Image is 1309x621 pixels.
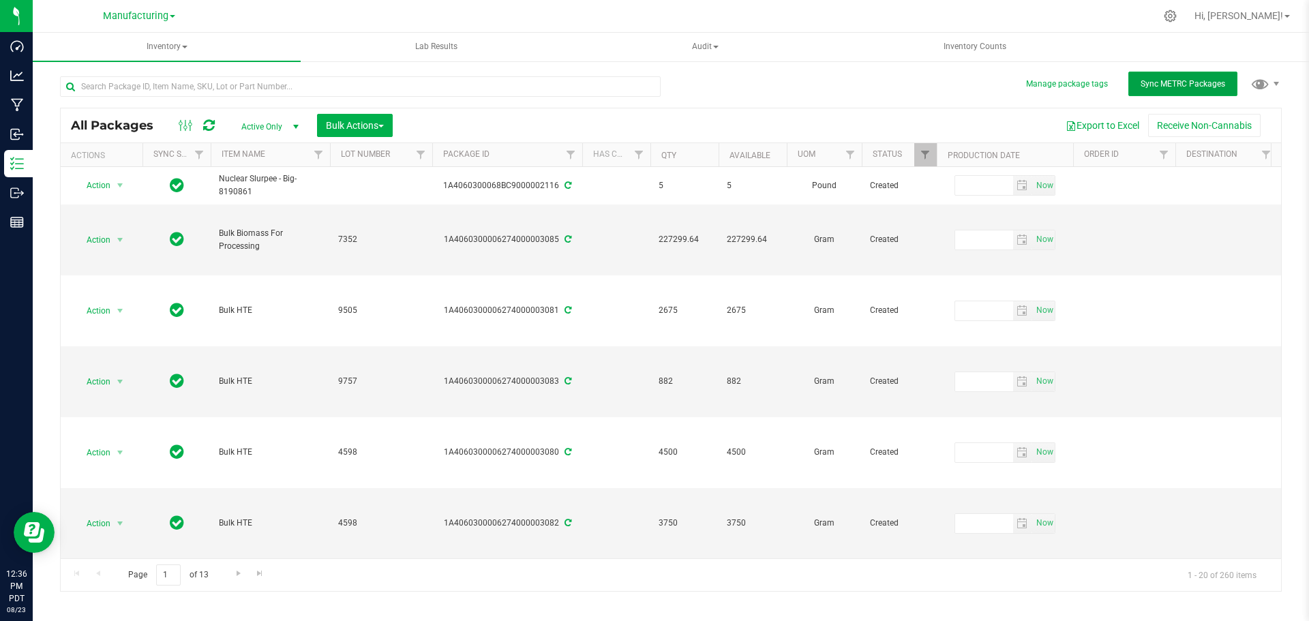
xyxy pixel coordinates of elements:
[74,443,111,462] span: Action
[870,304,929,317] span: Created
[727,517,779,530] span: 3750
[6,568,27,605] p: 12:36 PM PDT
[1026,78,1108,90] button: Manage package tags
[659,304,710,317] span: 2675
[170,442,184,461] span: In Sync
[1013,372,1033,391] span: select
[870,179,929,192] span: Created
[338,517,424,530] span: 4598
[1013,443,1033,462] span: select
[338,233,424,246] span: 7352
[727,375,779,388] span: 882
[338,304,424,317] span: 9505
[659,375,710,388] span: 882
[74,514,111,533] span: Action
[1013,230,1033,249] span: select
[74,372,111,391] span: Action
[219,304,322,317] span: Bulk HTE
[562,376,571,386] span: Sync from Compliance System
[560,143,582,166] a: Filter
[170,176,184,195] span: In Sync
[74,230,111,249] span: Action
[1128,72,1237,96] button: Sync METRC Packages
[302,33,570,61] a: Lab Results
[397,41,476,52] span: Lab Results
[219,446,322,459] span: Bulk HTE
[1032,443,1055,462] span: select
[839,143,862,166] a: Filter
[572,33,839,61] span: Audit
[326,120,384,131] span: Bulk Actions
[562,447,571,457] span: Sync from Compliance System
[10,98,24,112] inline-svg: Manufacturing
[795,375,854,388] span: Gram
[430,517,584,530] div: 1A4060300006274000003082
[71,151,137,160] div: Actions
[430,233,584,246] div: 1A4060300006274000003085
[1033,442,1056,462] span: Set Current date
[1148,114,1261,137] button: Receive Non-Cannabis
[430,304,584,317] div: 1A4060300006274000003081
[727,446,779,459] span: 4500
[1033,301,1056,320] span: Set Current date
[914,143,937,166] a: Filter
[1032,176,1055,195] span: select
[925,41,1025,52] span: Inventory Counts
[6,605,27,615] p: 08/23
[430,446,584,459] div: 1A4060300006274000003080
[870,517,929,530] span: Created
[153,149,206,159] a: Sync Status
[10,69,24,82] inline-svg: Analytics
[112,443,129,462] span: select
[659,446,710,459] span: 4500
[798,149,815,159] a: UOM
[727,233,779,246] span: 227299.64
[870,233,929,246] span: Created
[727,179,779,192] span: 5
[1162,10,1179,22] div: Manage settings
[338,375,424,388] span: 9757
[219,227,322,253] span: Bulk Biomass For Processing
[870,375,929,388] span: Created
[1033,372,1056,391] span: Set Current date
[1033,230,1056,249] span: Set Current date
[1194,10,1283,21] span: Hi, [PERSON_NAME]!
[250,564,270,583] a: Go to the last page
[795,179,854,192] span: Pound
[10,127,24,141] inline-svg: Inbound
[33,33,301,61] a: Inventory
[10,157,24,170] inline-svg: Inventory
[170,372,184,391] span: In Sync
[870,446,929,459] span: Created
[1032,230,1055,249] span: select
[841,33,1109,61] a: Inventory Counts
[341,149,390,159] a: Lot Number
[795,446,854,459] span: Gram
[582,143,650,167] th: Has COA
[1032,514,1055,533] span: select
[307,143,330,166] a: Filter
[1032,372,1055,391] span: select
[74,301,111,320] span: Action
[10,40,24,53] inline-svg: Dashboard
[112,176,129,195] span: select
[112,514,129,533] span: select
[562,518,571,528] span: Sync from Compliance System
[1255,143,1278,166] a: Filter
[1084,149,1119,159] a: Order Id
[170,301,184,320] span: In Sync
[571,33,839,61] a: Audit
[1057,114,1148,137] button: Export to Excel
[112,230,129,249] span: select
[170,513,184,532] span: In Sync
[873,149,902,159] a: Status
[659,517,710,530] span: 3750
[562,181,571,190] span: Sync from Compliance System
[1032,301,1055,320] span: select
[795,304,854,317] span: Gram
[1153,143,1175,166] a: Filter
[1013,176,1033,195] span: select
[1186,149,1237,159] a: Destination
[10,215,24,229] inline-svg: Reports
[659,233,710,246] span: 227299.64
